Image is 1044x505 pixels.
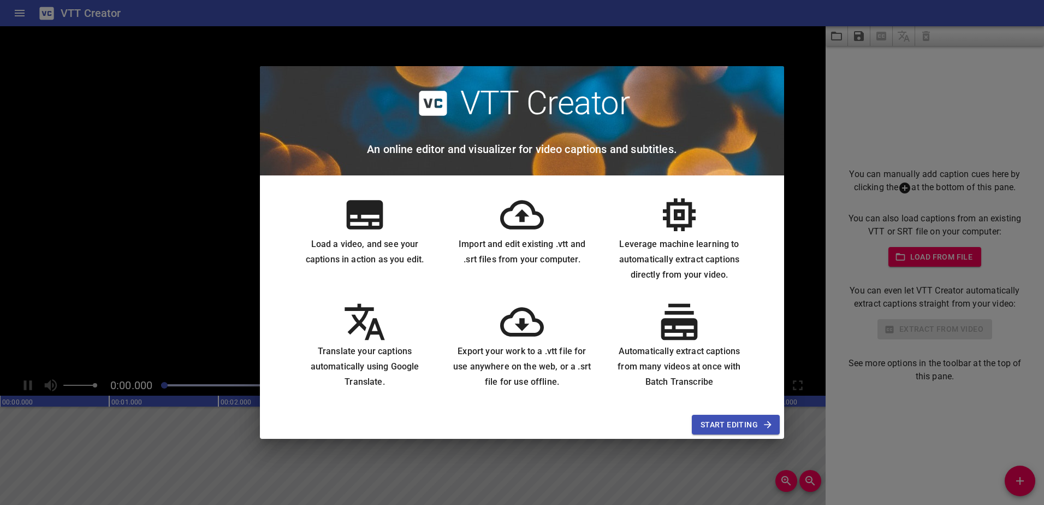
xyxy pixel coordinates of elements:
h6: Load a video, and see your captions in action as you edit. [295,237,435,267]
h6: An online editor and visualizer for video captions and subtitles. [367,140,677,158]
h2: VTT Creator [460,84,630,123]
h6: Translate your captions automatically using Google Translate. [295,344,435,390]
h6: Export your work to a .vtt file for use anywhere on the web, or a .srt file for use offline. [452,344,592,390]
h6: Import and edit existing .vtt and .srt files from your computer. [452,237,592,267]
button: Start Editing [692,415,780,435]
span: Start Editing [701,418,771,432]
h6: Leverage machine learning to automatically extract captions directly from your video. [609,237,749,283]
h6: Automatically extract captions from many videos at once with Batch Transcribe [609,344,749,390]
